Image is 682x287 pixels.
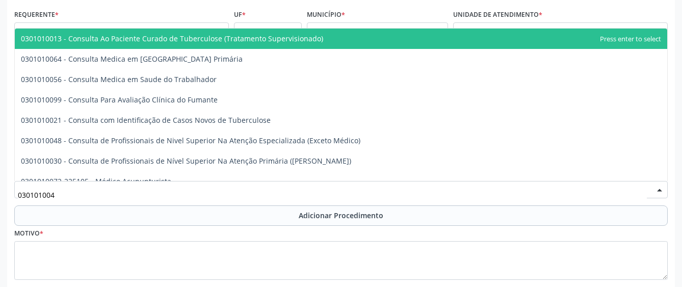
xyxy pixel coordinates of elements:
[21,115,271,125] span: 0301010021 - Consulta com Identificação de Casos Novos de Tuberculose
[299,210,383,221] span: Adicionar Procedimento
[238,26,281,36] span: AL
[14,7,59,22] label: Requerente
[21,136,360,145] span: 0301010048 - Consulta de Profissionais de Nivel Superior Na Atenção Especializada (Exceto Médico)
[14,205,668,226] button: Adicionar Procedimento
[453,7,542,22] label: Unidade de atendimento
[21,156,351,166] span: 0301010030 - Consulta de Profissionais de Nível Superior Na Atenção Primária ([PERSON_NAME])
[457,26,647,36] span: Unidade de Saude da Familia das Pedras
[21,54,243,64] span: 0301010064 - Consulta Medica em [GEOGRAPHIC_DATA] Primária
[14,226,43,242] label: Motivo
[21,95,218,105] span: 0301010099 - Consulta Para Avaliação Clínica do Fumante
[234,7,246,22] label: UF
[21,34,323,43] span: 0301010013 - Consulta Ao Paciente Curado de Tuberculose (Tratamento Supervisionado)
[18,185,647,205] input: Buscar por procedimento
[18,26,208,36] span: Médico(a)
[310,26,427,36] span: [PERSON_NAME]
[21,176,171,186] span: 0301010072-225105 - Médico Acupunturista
[307,7,345,22] label: Município
[21,74,217,84] span: 0301010056 - Consulta Medica em Saude do Trabalhador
